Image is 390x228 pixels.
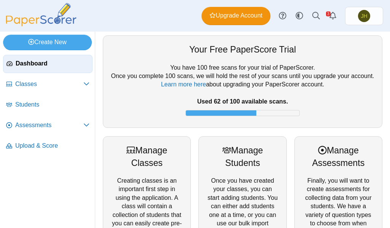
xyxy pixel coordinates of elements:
a: Alerts [324,8,341,24]
span: Students [15,100,90,109]
a: Classes [3,75,93,94]
a: Students [3,96,93,114]
div: Manage Assessments [302,144,374,169]
a: PaperScorer [3,21,79,27]
span: Jeffrey Harrington [361,13,367,19]
a: Upload & Score [3,137,93,155]
img: PaperScorer [3,3,79,26]
div: Manage Students [206,144,278,169]
b: Used 62 of 100 available scans. [197,98,288,105]
span: Classes [15,80,83,88]
a: Create New [3,35,92,50]
div: You have 100 free scans for your trial of PaperScorer. Once you complete 100 scans, we will hold ... [111,64,374,120]
span: Assessments [15,121,83,129]
div: Manage Classes [111,144,183,169]
div: Your Free PaperScore Trial [111,43,374,56]
span: Upload & Score [15,142,90,150]
span: Upgrade Account [209,11,262,20]
a: Learn more here [161,81,206,88]
a: Jeffrey Harrington [345,7,383,25]
span: Jeffrey Harrington [358,10,370,22]
span: Dashboard [16,59,89,68]
a: Dashboard [3,55,93,73]
a: Assessments [3,116,93,135]
a: Upgrade Account [201,7,270,25]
